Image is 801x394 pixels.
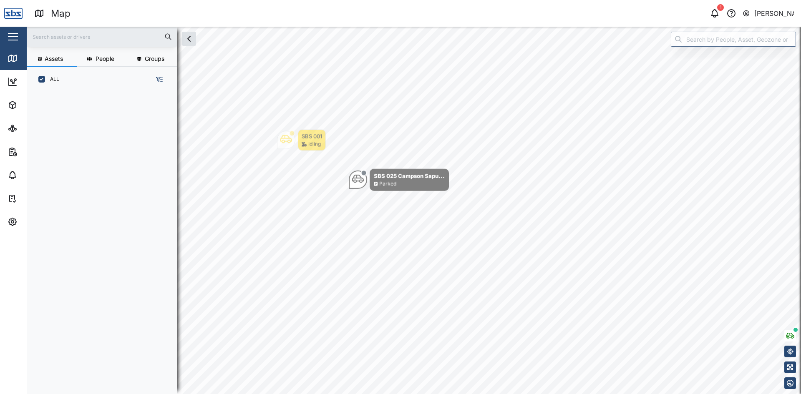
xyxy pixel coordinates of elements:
[379,180,396,188] div: Parked
[754,8,794,19] div: [PERSON_NAME]
[96,56,114,62] span: People
[33,89,176,387] div: grid
[22,54,40,63] div: Map
[22,217,51,226] div: Settings
[4,4,23,23] img: Main Logo
[27,27,801,394] canvas: Map
[32,30,172,43] input: Search assets or drivers
[22,147,50,156] div: Reports
[349,169,449,191] div: Map marker
[45,76,59,83] label: ALL
[671,32,796,47] input: Search by People, Asset, Geozone or Place
[742,8,794,19] button: [PERSON_NAME]
[22,77,59,86] div: Dashboard
[22,124,42,133] div: Sites
[22,194,45,203] div: Tasks
[308,141,321,148] div: Idling
[145,56,164,62] span: Groups
[22,171,48,180] div: Alarms
[45,56,63,62] span: Assets
[717,4,724,11] div: 1
[22,100,48,110] div: Assets
[374,172,445,180] div: SBS 025 Campson Sapu...
[51,6,71,21] div: Map
[277,130,326,151] div: Map marker
[302,132,322,141] div: SBS 001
